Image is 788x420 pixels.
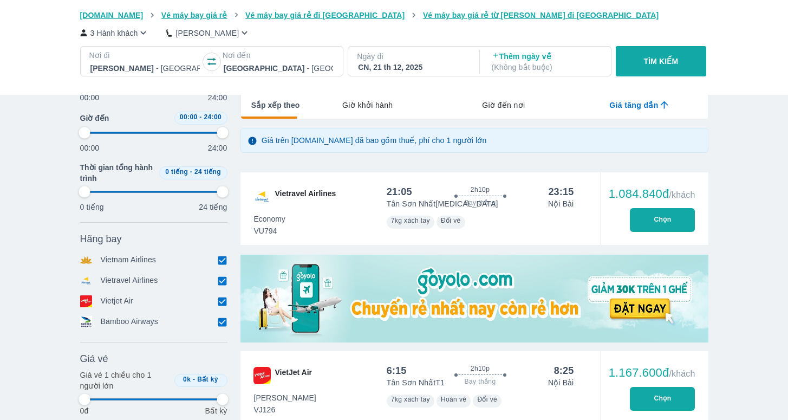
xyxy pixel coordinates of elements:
p: Bamboo Airways [101,316,158,328]
span: Giá tăng dần [609,100,658,111]
span: Thời gian tổng hành trình [80,162,155,184]
p: Nơi đi [89,50,201,61]
span: 0k [183,376,191,383]
span: 7kg xách tay [391,217,430,224]
span: VJ126 [254,404,316,415]
button: Chọn [630,387,695,411]
p: Vietjet Air [101,295,134,307]
p: Vietravel Airlines [101,275,158,287]
span: Giờ khởi hành [342,100,393,111]
span: 2h10p [471,185,490,194]
p: 24:00 [208,143,227,153]
button: [PERSON_NAME] [166,27,250,38]
nav: breadcrumb [80,10,708,21]
p: ( Không bắt buộc ) [492,62,601,73]
div: 1.084.840đ [609,188,695,201]
div: 8:25 [554,364,574,377]
span: - [193,376,195,383]
div: 1.167.600đ [609,366,695,379]
img: VJ [253,367,271,384]
span: Giờ đến [80,113,109,124]
p: 00:00 [80,92,100,103]
p: [PERSON_NAME] [175,28,239,38]
p: TÌM KIẾM [644,56,679,67]
span: 7kg xách tay [391,396,430,403]
span: VU794 [254,225,285,236]
div: lab API tabs example [299,94,707,117]
p: Tân Sơn Nhất T1 [387,377,445,388]
span: Giá vé [80,352,108,365]
p: Nội Bài [548,377,574,388]
span: - [190,168,192,176]
img: media-0 [240,255,708,343]
span: Vé máy bay giá rẻ [161,11,227,20]
span: 24:00 [204,113,222,121]
p: Vietnam Airlines [101,254,157,266]
span: 24 tiếng [194,168,221,176]
p: 0 tiếng [80,202,104,212]
div: 21:05 [387,185,412,198]
span: Đổi vé [441,217,461,224]
span: - [199,113,201,121]
button: Chọn [630,208,695,232]
span: Hoàn vé [441,396,467,403]
span: [DOMAIN_NAME] [80,11,144,20]
p: 0đ [80,405,89,416]
span: Vietravel Airlines [275,188,336,205]
p: Bất kỳ [205,405,227,416]
span: /khách [669,369,695,378]
img: VU [253,188,271,205]
span: 2h10p [471,364,490,373]
span: Vé máy bay giá rẻ từ [PERSON_NAME] đi [GEOGRAPHIC_DATA] [423,11,659,20]
p: 00:00 [80,143,100,153]
span: Hãng bay [80,232,122,245]
span: Đổi vé [477,396,497,403]
p: Thêm ngày về [492,51,601,73]
span: Giờ đến nơi [482,100,525,111]
button: 3 Hành khách [80,27,149,38]
p: Nội Bài [548,198,574,209]
span: [PERSON_NAME] [254,392,316,403]
p: Giá vé 1 chiều cho 1 người lớn [80,370,170,391]
span: Sắp xếp theo [251,100,300,111]
p: Nơi đến [223,50,334,61]
span: Economy [254,214,285,224]
span: Bất kỳ [197,376,218,383]
span: VietJet Air [275,367,312,384]
div: 6:15 [387,364,407,377]
p: 24:00 [208,92,227,103]
div: 23:15 [548,185,574,198]
p: Ngày đi [357,51,468,62]
p: Tân Sơn Nhất [MEDICAL_DATA] [387,198,498,209]
p: 3 Hành khách [90,28,138,38]
span: Vé máy bay giá rẻ đi [GEOGRAPHIC_DATA] [245,11,405,20]
button: TÌM KIẾM [616,46,706,76]
div: CN, 21 th 12, 2025 [358,62,467,73]
p: Giá trên [DOMAIN_NAME] đã bao gồm thuế, phí cho 1 người lớn [262,135,487,146]
p: 24 tiếng [199,202,227,212]
span: /khách [669,190,695,199]
span: 0 tiếng [165,168,188,176]
span: 00:00 [180,113,198,121]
